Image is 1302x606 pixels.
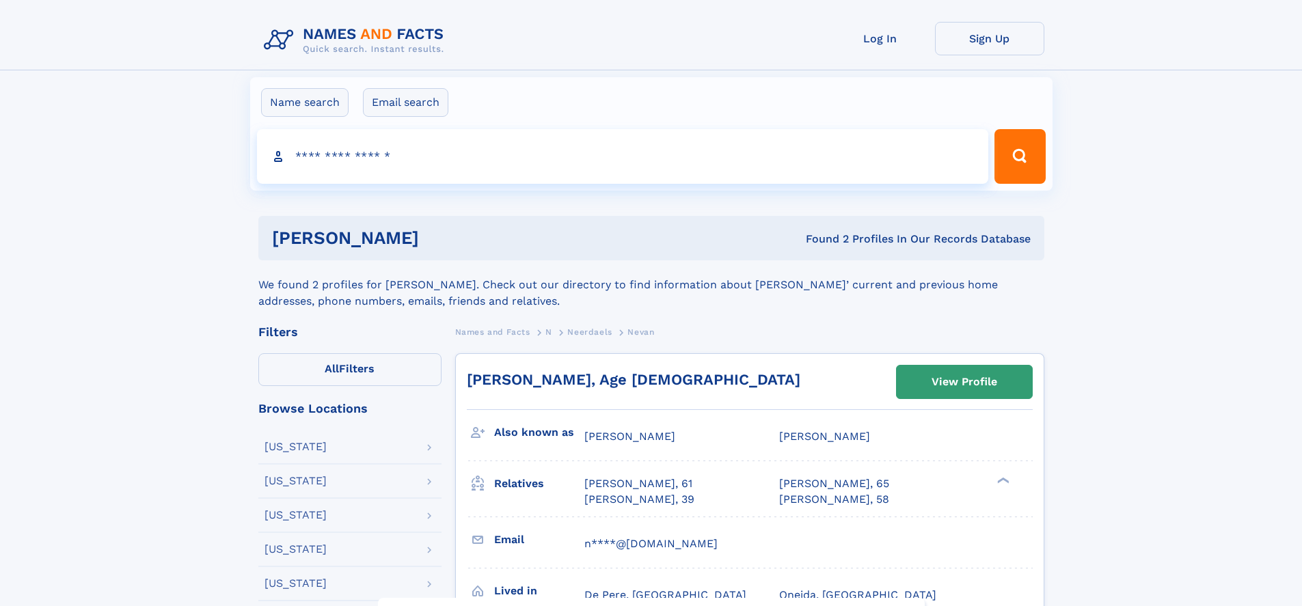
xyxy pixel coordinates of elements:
div: We found 2 profiles for [PERSON_NAME]. Check out our directory to find information about [PERSON_... [258,260,1044,309]
div: Filters [258,326,442,338]
h1: [PERSON_NAME] [272,230,612,247]
a: View Profile [897,366,1032,398]
a: Sign Up [935,22,1044,55]
label: Email search [363,88,448,117]
a: Names and Facts [455,323,530,340]
a: [PERSON_NAME], 58 [779,492,889,507]
div: [US_STATE] [265,578,327,589]
a: Log In [826,22,935,55]
span: N [545,327,552,337]
span: [PERSON_NAME] [584,430,675,443]
div: View Profile [932,366,997,398]
span: All [325,362,339,375]
h3: Also known as [494,421,584,444]
span: Neerdaels [567,327,612,337]
button: Search Button [994,129,1045,184]
span: Oneida, [GEOGRAPHIC_DATA] [779,588,936,601]
input: search input [257,129,989,184]
div: ❯ [994,476,1010,485]
span: [PERSON_NAME] [779,430,870,443]
img: Logo Names and Facts [258,22,455,59]
h3: Email [494,528,584,551]
label: Name search [261,88,349,117]
span: De Pere, [GEOGRAPHIC_DATA] [584,588,746,601]
div: [US_STATE] [265,441,327,452]
div: [US_STATE] [265,510,327,521]
a: [PERSON_NAME], 65 [779,476,889,491]
label: Filters [258,353,442,386]
div: [US_STATE] [265,544,327,555]
span: Nevan [627,327,654,337]
a: N [545,323,552,340]
div: Found 2 Profiles In Our Records Database [612,232,1031,247]
h3: Relatives [494,472,584,495]
a: [PERSON_NAME], 39 [584,492,694,507]
div: Browse Locations [258,402,442,415]
a: [PERSON_NAME], Age [DEMOGRAPHIC_DATA] [467,371,800,388]
h3: Lived in [494,579,584,603]
div: [US_STATE] [265,476,327,486]
a: Neerdaels [567,323,612,340]
a: [PERSON_NAME], 61 [584,476,692,491]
